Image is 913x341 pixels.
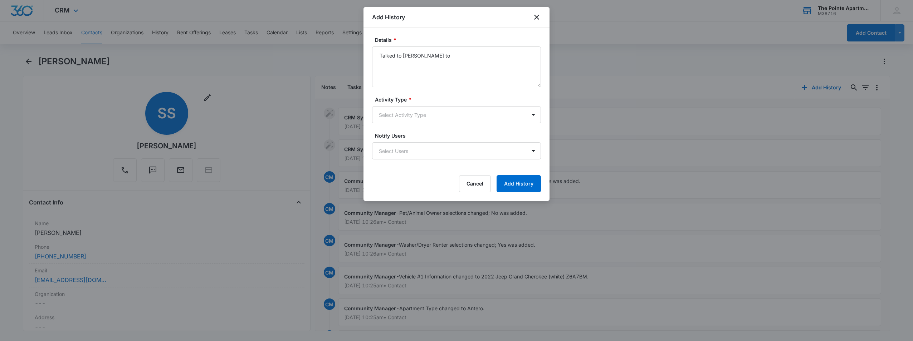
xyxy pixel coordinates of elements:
button: Add History [497,175,541,192]
label: Activity Type [375,96,544,103]
textarea: Talked to [PERSON_NAME] to [372,46,541,87]
button: close [532,13,541,21]
button: Cancel [459,175,491,192]
label: Notify Users [375,132,544,139]
h1: Add History [372,13,405,21]
label: Details [375,36,544,44]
